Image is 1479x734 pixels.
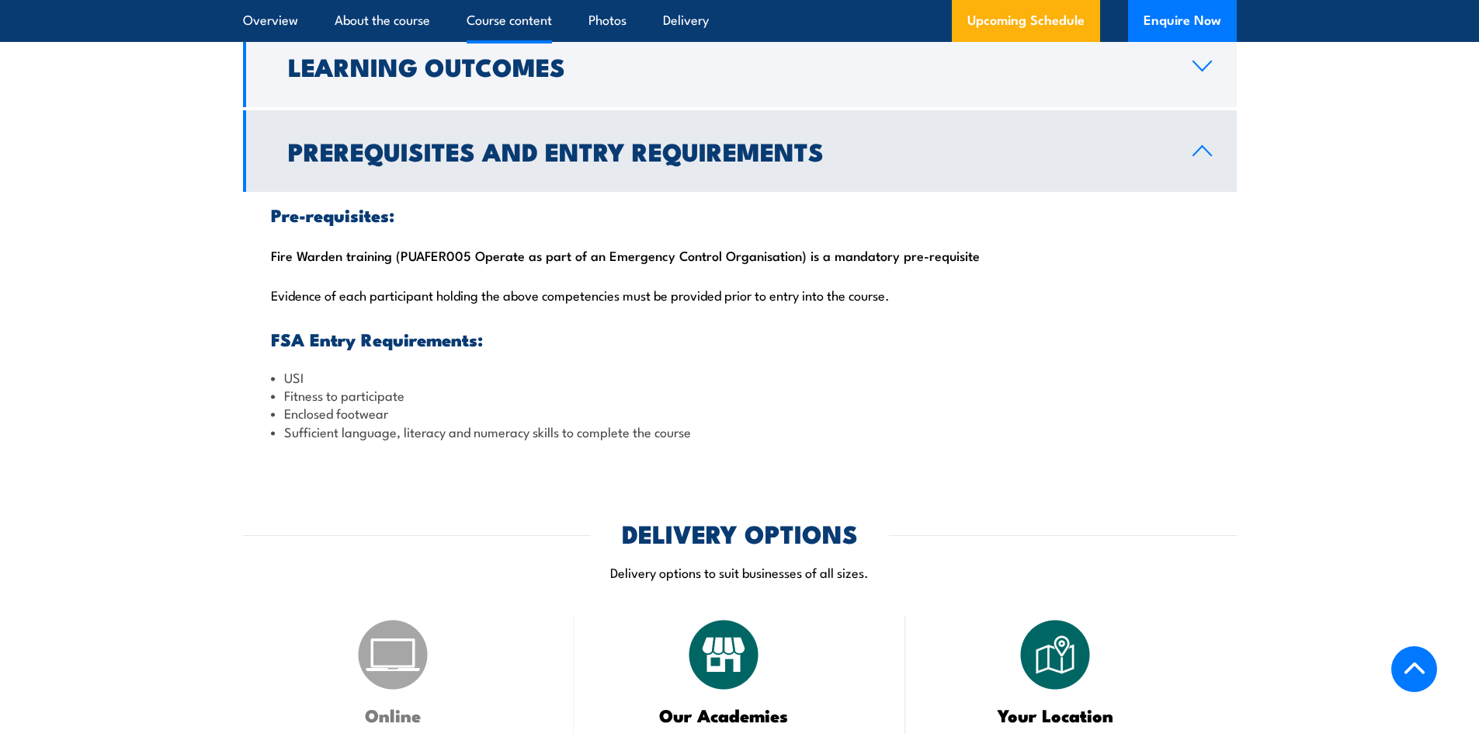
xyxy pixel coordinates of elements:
li: Enclosed footwear [271,404,1209,422]
li: Fitness to participate [271,386,1209,404]
p: Evidence of each participant holding the above competencies must be provided prior to entry into ... [271,287,1209,302]
h2: Learning Outcomes [288,55,1168,77]
h2: Prerequisites and Entry Requirements [288,140,1168,162]
h3: Online [282,706,505,724]
a: Prerequisites and Entry Requirements [243,110,1237,192]
h3: Your Location [944,706,1167,724]
h3: FSA Entry Requirements: [271,330,1209,348]
h3: Our Academies [613,706,835,724]
li: USI [271,368,1209,386]
p: Delivery options to suit businesses of all sizes. [243,563,1237,581]
li: Sufficient language, literacy and numeracy skills to complete the course [271,423,1209,440]
h2: DELIVERY OPTIONS [622,522,858,544]
h3: Pre-requisites: [271,206,1209,224]
a: Learning Outcomes [243,26,1237,107]
div: Fire Warden training (PUAFER005 Operate as part of an Emergency Control Organisation) is a mandat... [243,192,1237,455]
